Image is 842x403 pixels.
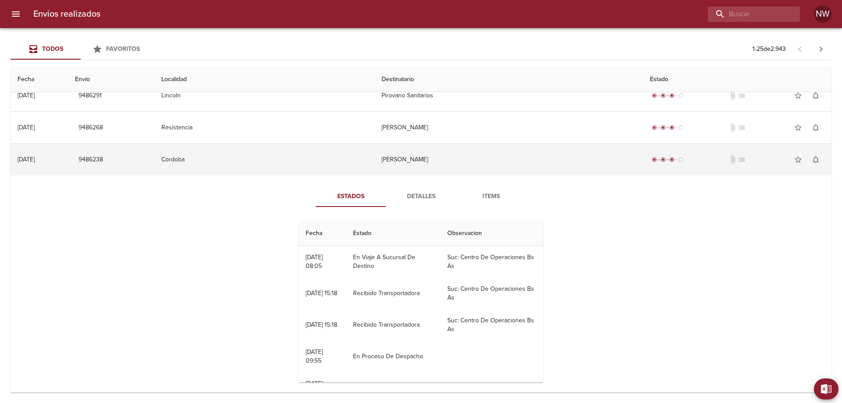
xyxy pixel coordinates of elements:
td: Suc: Centro De Operaciones Bs As [440,278,543,309]
button: 9486268 [75,120,107,136]
span: Items [461,191,521,202]
div: [DATE] 09:55 [306,348,323,364]
th: Localidad [154,67,375,92]
span: notifications_none [811,155,820,164]
span: star_border [794,91,803,100]
div: [DATE] 08:05 [306,253,323,270]
td: Resistencia [154,112,375,143]
span: 9486238 [78,154,103,165]
div: [DATE] [18,92,35,99]
span: No tiene documentos adjuntos [728,123,737,132]
button: Activar notificaciones [807,119,824,136]
button: 9486238 [75,152,107,168]
span: radio_button_checked [660,93,666,98]
span: Pagina siguiente [810,39,831,60]
span: radio_button_checked [669,93,674,98]
span: radio_button_checked [652,93,657,98]
span: No tiene pedido asociado [737,155,746,164]
span: No tiene documentos adjuntos [728,91,737,100]
span: No tiene documentos adjuntos [728,155,737,164]
p: 1 - 25 de 2.943 [753,45,786,53]
span: Detalles [391,191,451,202]
td: En Viaje A Sucursal De Destino [346,246,440,278]
div: En viaje [650,91,685,100]
th: Destinatario [375,67,643,92]
input: buscar [708,7,785,22]
div: Abrir información de usuario [814,5,831,23]
button: menu [5,4,26,25]
span: radio_button_checked [652,157,657,162]
span: radio_button_checked [669,157,674,162]
span: radio_button_checked [660,125,666,130]
div: [DATE] [18,124,35,131]
span: radio_button_checked [660,157,666,162]
td: [PERSON_NAME] [375,144,643,175]
th: Estado [643,67,831,92]
button: Agregar a favoritos [789,87,807,104]
h6: Envios realizados [33,7,100,21]
span: 9486291 [78,90,102,101]
span: radio_button_unchecked [678,93,683,98]
div: En viaje [650,155,685,164]
td: Recibido Transportadora [346,278,440,309]
td: [PERSON_NAME] [375,112,643,143]
button: Agregar a favoritos [789,119,807,136]
button: Activar notificaciones [807,151,824,168]
div: En viaje [650,123,685,132]
span: Todos [42,45,63,53]
th: Fecha [11,67,68,92]
span: 9486268 [78,122,103,133]
span: notifications_none [811,91,820,100]
div: [DATE] 15:18 [306,321,337,328]
span: radio_button_checked [669,125,674,130]
div: [DATE] [18,156,35,163]
div: [DATE] 09:55 [306,380,323,396]
span: radio_button_unchecked [678,157,683,162]
td: Suc: Centro De Operaciones Bs As [440,246,543,278]
button: Activar notificaciones [807,87,824,104]
td: En Proceso De Despacho [346,341,440,372]
span: Estados [321,191,381,202]
div: NW [814,5,831,23]
span: No tiene pedido asociado [737,123,746,132]
td: Suc: Centro De Operaciones Bs As [440,309,543,341]
span: star_border [794,123,803,132]
th: Observacion [440,221,543,246]
td: Recibido Transportadora [346,309,440,341]
span: Pagina anterior [789,44,810,53]
span: No tiene pedido asociado [737,91,746,100]
button: Agregar a favoritos [789,151,807,168]
th: Envio [68,67,154,92]
th: Fecha [299,221,346,246]
td: Cordoba [154,144,375,175]
button: Exportar Excel [814,378,838,399]
div: [DATE] 15:18 [306,289,337,297]
th: Estado [346,221,440,246]
span: star_border [794,155,803,164]
span: radio_button_unchecked [678,125,683,130]
td: Pirovano Sanitarios [375,80,643,111]
div: Tabs detalle de guia [316,186,526,207]
span: notifications_none [811,123,820,132]
span: radio_button_checked [652,125,657,130]
td: Lincoln [154,80,375,111]
button: 9486291 [75,88,105,104]
div: Tabs Envios [11,39,151,60]
span: Favoritos [106,45,140,53]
